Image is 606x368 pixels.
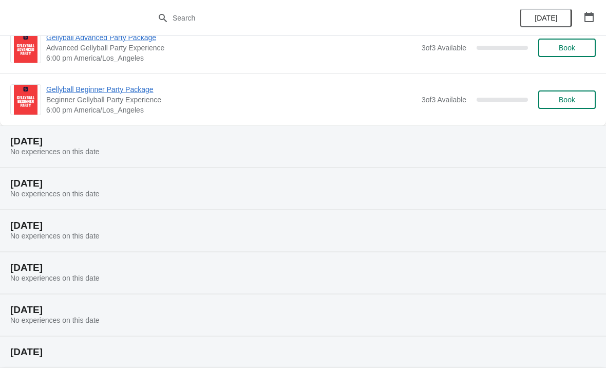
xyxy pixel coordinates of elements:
span: No experiences on this date [10,148,100,156]
img: Gellyball Advanced Party Package | Advanced Gellyball Party Experience | 6:00 pm America/Los_Angeles [14,33,37,63]
span: Advanced Gellyball Party Experience [46,43,416,53]
h2: [DATE] [10,305,596,315]
h2: [DATE] [10,220,596,231]
button: Book [538,39,596,57]
span: 3 of 3 Available [422,44,466,52]
span: 3 of 3 Available [422,96,466,104]
span: Beginner Gellyball Party Experience [46,95,416,105]
button: Book [538,90,596,109]
h2: [DATE] [10,263,596,273]
span: No experiences on this date [10,190,100,198]
span: Gellyball Advanced Party Package [46,32,416,43]
span: 6:00 pm America/Los_Angeles [46,105,416,115]
button: [DATE] [520,9,572,27]
span: [DATE] [535,14,557,22]
input: Search [172,9,454,27]
h2: [DATE] [10,136,596,146]
span: Book [559,44,575,52]
h2: [DATE] [10,347,596,357]
h2: [DATE] [10,178,596,189]
span: No experiences on this date [10,232,100,240]
span: No experiences on this date [10,316,100,324]
span: Book [559,96,575,104]
span: Gellyball Beginner Party Package [46,84,416,95]
img: Gellyball Beginner Party Package | Beginner Gellyball Party Experience | 6:00 pm America/Los_Angeles [14,85,37,115]
span: No experiences on this date [10,274,100,282]
span: 6:00 pm America/Los_Angeles [46,53,416,63]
